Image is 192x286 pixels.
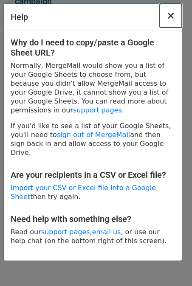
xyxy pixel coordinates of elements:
[11,227,175,245] p: Read our , , or use our help chat (on the bottom right of this screen).
[11,170,175,180] h4: Are your recipients in a CSV or Excel file?
[167,10,175,22] span: ×
[150,245,192,286] iframe: Chat Widget
[11,184,156,201] a: Import your CSV or Excel file into a Google Sheet
[150,245,192,286] div: 聊天小组件
[41,228,90,236] a: support pages
[160,4,182,28] button: Close
[57,131,130,139] a: sign out of MergeMail
[92,228,121,236] a: email us
[11,183,175,201] p: then try again.
[11,61,175,115] p: Normally, MergeMail would show you a list of your Google Sheets to choose from, but because you d...
[11,121,175,157] p: If you'd like to see a list of your Google Sheets, you'll need to and then sign back in and allow...
[73,106,122,114] a: support pages
[11,11,28,23] h4: Help
[11,37,175,58] h4: Why do I need to copy/paste a Google Sheet URL?
[11,214,175,224] h4: Need help with something else?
